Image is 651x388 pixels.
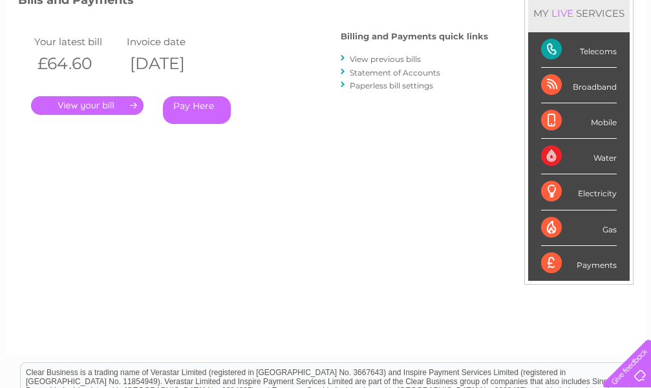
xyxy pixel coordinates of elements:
div: Electricity [541,174,617,210]
td: Your latest bill [31,33,124,50]
a: Water [423,55,448,65]
div: Broadband [541,68,617,103]
div: Water [541,139,617,174]
a: Paperless bill settings [350,81,433,90]
div: Clear Business is a trading name of Verastar Limited (registered in [GEOGRAPHIC_DATA] No. 3667643... [21,7,632,63]
div: Telecoms [541,32,617,68]
a: Blog [539,55,557,65]
div: Gas [541,210,617,246]
a: Telecoms [492,55,531,65]
img: logo.png [23,34,89,73]
a: 0333 014 3131 [407,6,496,23]
a: Statement of Accounts [350,68,440,77]
a: Energy [456,55,484,65]
a: View previous bills [350,54,421,64]
td: Invoice date [123,33,217,50]
div: Mobile [541,103,617,139]
th: [DATE] [123,50,217,77]
th: £64.60 [31,50,124,77]
a: Pay Here [163,96,231,124]
h4: Billing and Payments quick links [341,32,488,41]
a: Contact [565,55,597,65]
div: LIVE [549,7,576,19]
div: Payments [541,246,617,281]
a: . [31,96,144,115]
a: Log out [608,55,639,65]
